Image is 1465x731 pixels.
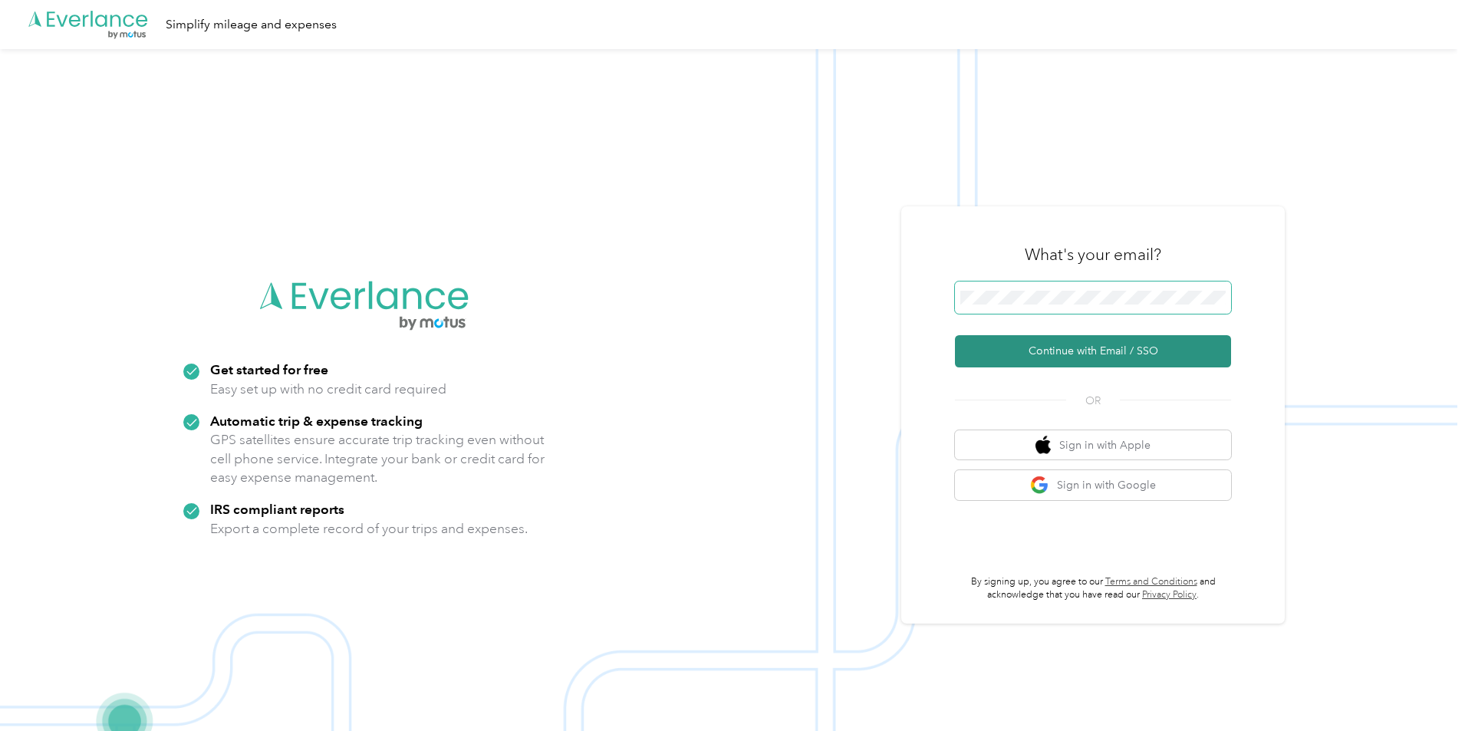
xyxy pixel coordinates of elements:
[210,380,446,399] p: Easy set up with no credit card required
[210,361,328,377] strong: Get started for free
[210,519,528,538] p: Export a complete record of your trips and expenses.
[1105,576,1197,588] a: Terms and Conditions
[1142,589,1197,601] a: Privacy Policy
[955,470,1231,500] button: google logoSign in with Google
[210,430,545,487] p: GPS satellites ensure accurate trip tracking even without cell phone service. Integrate your bank...
[955,335,1231,367] button: Continue with Email / SSO
[210,501,344,517] strong: IRS compliant reports
[955,430,1231,460] button: apple logoSign in with Apple
[1035,436,1051,455] img: apple logo
[210,413,423,429] strong: Automatic trip & expense tracking
[1030,476,1049,495] img: google logo
[166,15,337,35] div: Simplify mileage and expenses
[1066,393,1120,409] span: OR
[955,575,1231,602] p: By signing up, you agree to our and acknowledge that you have read our .
[1025,244,1161,265] h3: What's your email?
